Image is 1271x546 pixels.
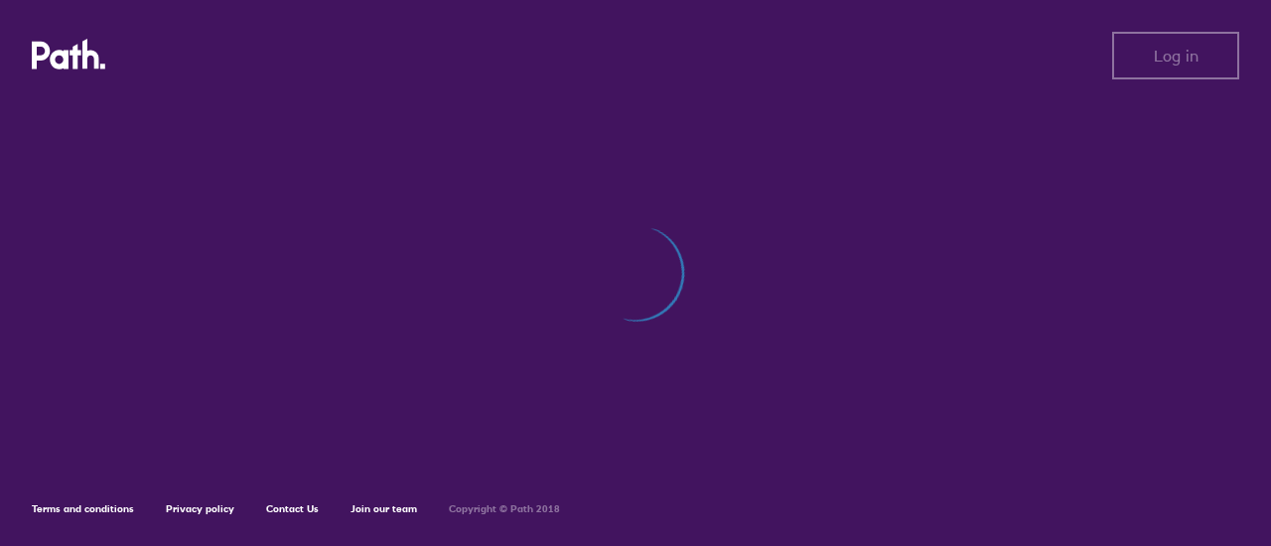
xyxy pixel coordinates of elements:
[1154,47,1199,65] span: Log in
[1112,32,1239,79] button: Log in
[449,503,560,515] h6: Copyright © Path 2018
[351,502,417,515] a: Join our team
[166,502,234,515] a: Privacy policy
[32,502,134,515] a: Terms and conditions
[266,502,319,515] a: Contact Us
